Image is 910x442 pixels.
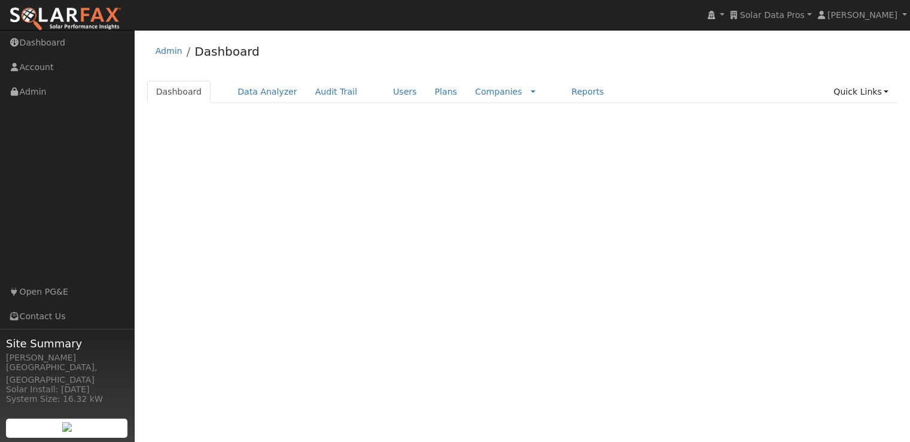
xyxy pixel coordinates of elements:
div: [GEOGRAPHIC_DATA], [GEOGRAPHIC_DATA] [6,361,128,386]
div: Solar Install: [DATE] [6,383,128,396]
span: Solar Data Pros [740,10,805,20]
a: Audit Trail [306,81,366,103]
div: System Size: 16.32 kW [6,393,128,405]
a: Admin [156,46,182,56]
a: Users [384,81,426,103]
a: Reports [562,81,613,103]
img: SolarFax [9,7,121,32]
span: [PERSON_NAME] [827,10,897,20]
a: Plans [426,81,466,103]
a: Data Analyzer [229,81,306,103]
a: Dashboard [194,44,260,59]
img: retrieve [62,422,72,432]
a: Quick Links [824,81,897,103]
a: Dashboard [147,81,211,103]
a: Companies [475,87,522,96]
div: [PERSON_NAME] [6,352,128,364]
span: Site Summary [6,335,128,352]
